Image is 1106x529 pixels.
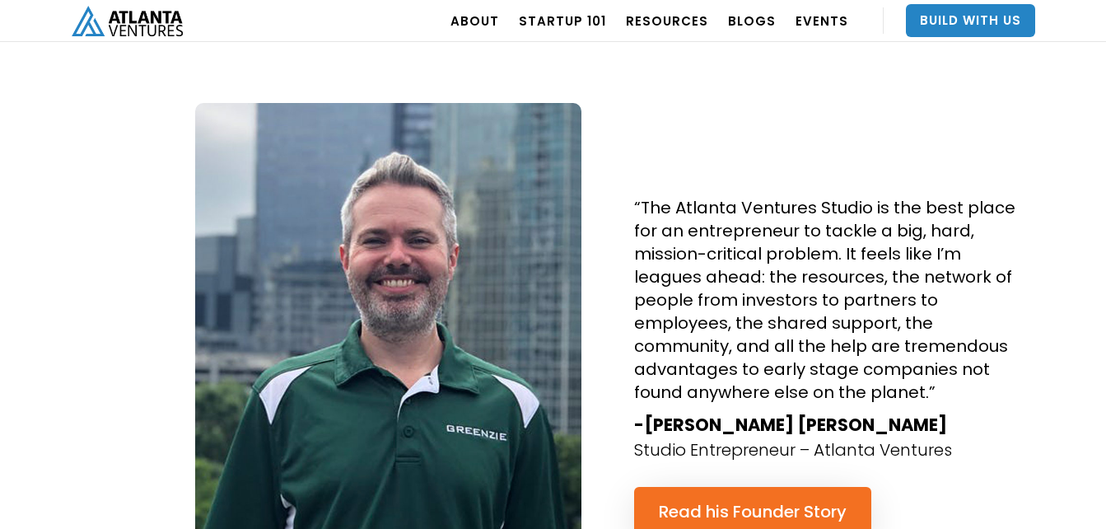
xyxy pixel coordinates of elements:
h4: “The Atlanta Ventures Studio is the best place for an entrepreneur to tackle a big, hard, mission... [634,196,1021,404]
p: Studio Entrepreneur – Atlanta Ventures [634,438,952,462]
strong: -[PERSON_NAME] [PERSON_NAME] [634,413,947,437]
a: Build With Us [906,4,1035,37]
